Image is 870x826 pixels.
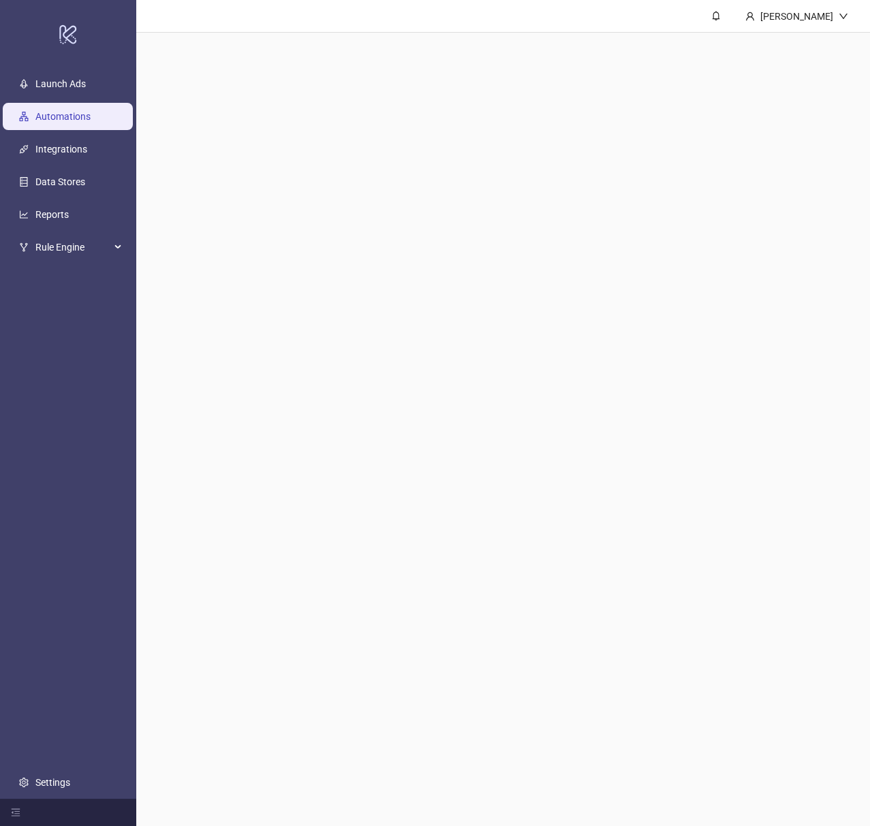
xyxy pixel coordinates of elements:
[11,808,20,817] span: menu-fold
[35,176,85,187] a: Data Stores
[35,78,86,89] a: Launch Ads
[35,234,110,261] span: Rule Engine
[35,144,87,155] a: Integrations
[839,12,848,21] span: down
[745,12,755,21] span: user
[19,242,29,252] span: fork
[711,11,721,20] span: bell
[35,777,70,788] a: Settings
[755,9,839,24] div: [PERSON_NAME]
[35,209,69,220] a: Reports
[35,111,91,122] a: Automations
